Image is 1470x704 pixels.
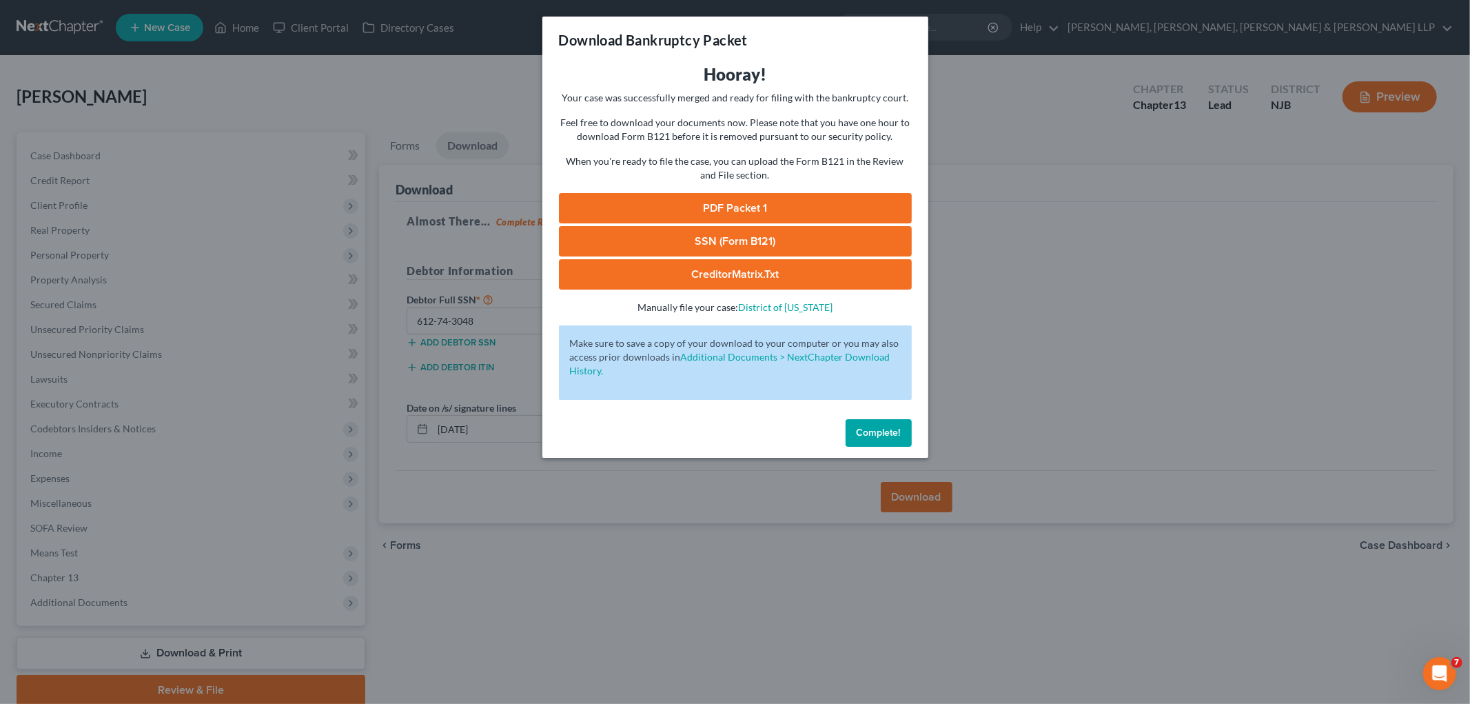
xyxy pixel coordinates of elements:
[559,116,912,143] p: Feel free to download your documents now. Please note that you have one hour to download Form B12...
[738,301,833,313] a: District of [US_STATE]
[559,154,912,182] p: When you're ready to file the case, you can upload the Form B121 in the Review and File section.
[1423,657,1456,690] iframe: Intercom live chat
[1451,657,1462,668] span: 7
[559,301,912,314] p: Manually file your case:
[570,336,901,378] p: Make sure to save a copy of your download to your computer or you may also access prior downloads in
[559,63,912,86] h3: Hooray!
[857,427,901,439] span: Complete!
[559,259,912,290] a: CreditorMatrix.txt
[559,91,912,105] p: Your case was successfully merged and ready for filing with the bankruptcy court.
[570,351,890,376] a: Additional Documents > NextChapter Download History.
[559,226,912,257] a: SSN (Form B121)
[559,193,912,223] a: PDF Packet 1
[559,30,748,50] h3: Download Bankruptcy Packet
[846,419,912,447] button: Complete!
